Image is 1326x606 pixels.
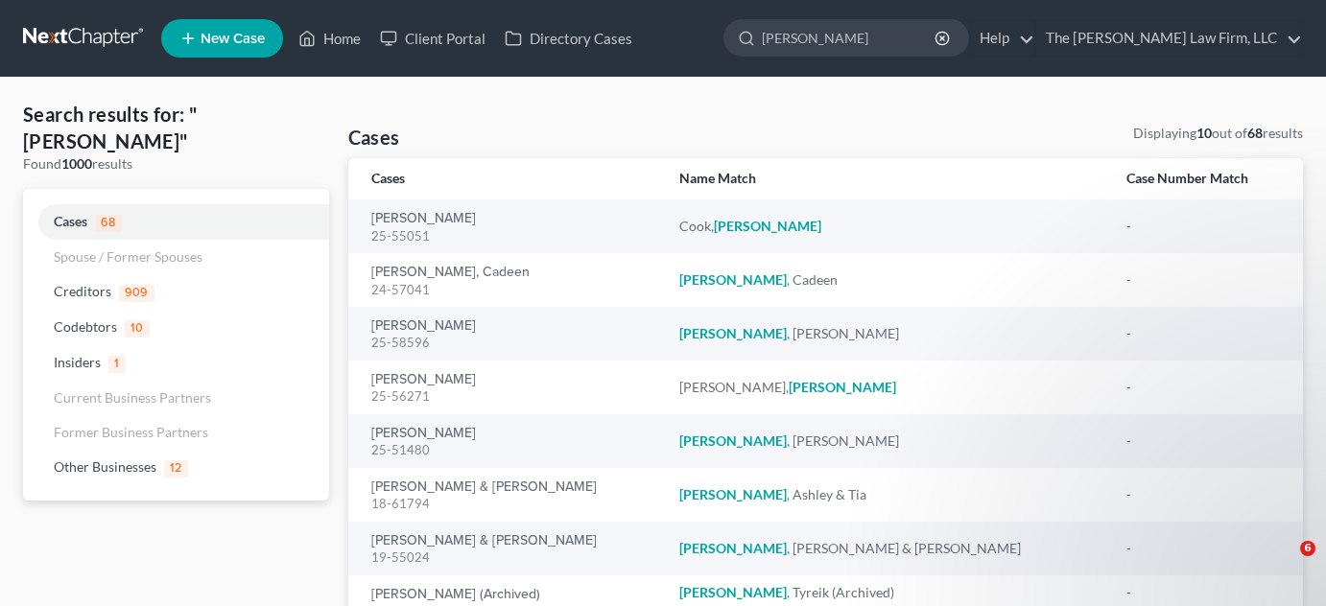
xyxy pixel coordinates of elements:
a: The [PERSON_NAME] Law Firm, LLC [1036,21,1302,56]
a: [PERSON_NAME] & [PERSON_NAME] [371,534,597,548]
div: - [1126,583,1280,602]
div: 18-61794 [371,495,650,513]
div: - [1126,485,1280,504]
a: Client Portal [370,21,495,56]
div: Cook, [679,217,1095,236]
a: Directory Cases [495,21,642,56]
div: , Tyreik (Archived) [679,583,1095,602]
h4: Search results for: "[PERSON_NAME]" [23,101,329,154]
a: [PERSON_NAME] (Archived) [371,588,540,601]
span: 12 [164,460,188,478]
input: Search by name... [762,20,937,56]
div: , [PERSON_NAME] [679,431,1095,451]
span: 1 [108,356,126,373]
span: 10 [125,320,150,338]
a: [PERSON_NAME], Cadeen [371,266,530,279]
th: Case Number Match [1111,158,1303,199]
span: Cases [54,213,87,229]
span: 68 [95,215,122,232]
div: 25-56271 [371,387,650,406]
strong: 1000 [61,155,92,172]
th: Name Match [664,158,1110,199]
a: Insiders1 [23,345,329,381]
em: [PERSON_NAME] [679,271,787,288]
a: [PERSON_NAME] [371,373,476,386]
div: 25-51480 [371,441,650,459]
div: [PERSON_NAME], [679,378,1095,397]
span: Insiders [54,354,101,370]
span: Creditors [54,283,111,299]
h4: Cases [348,124,400,151]
a: Current Business Partners [23,381,329,415]
strong: 10 [1196,125,1212,141]
div: , Cadeen [679,270,1095,290]
div: 25-55051 [371,227,650,245]
span: Current Business Partners [54,389,211,406]
div: 24-57041 [371,281,650,299]
span: 909 [119,285,154,302]
a: Codebtors10 [23,310,329,345]
span: Former Business Partners [54,424,208,440]
div: , [PERSON_NAME] & [PERSON_NAME] [679,539,1095,558]
span: 6 [1300,541,1315,556]
span: Codebtors [54,318,117,335]
div: 19-55024 [371,548,650,567]
div: - [1126,324,1280,343]
a: Help [970,21,1034,56]
a: Other Businesses12 [23,450,329,485]
em: [PERSON_NAME] [714,218,821,234]
div: 25-58596 [371,334,650,352]
a: Home [289,21,370,56]
a: [PERSON_NAME] & [PERSON_NAME] [371,480,597,494]
em: [PERSON_NAME] [679,325,787,341]
div: , Ashley & Tia [679,485,1095,504]
div: - [1126,431,1280,451]
em: [PERSON_NAME] [679,432,787,449]
em: [PERSON_NAME] [789,379,896,395]
div: - [1126,378,1280,397]
em: [PERSON_NAME] [679,486,787,502]
a: [PERSON_NAME] [371,427,476,440]
a: Spouse / Former Spouses [23,240,329,274]
em: [PERSON_NAME] [679,584,787,600]
div: - [1126,539,1280,558]
strong: 68 [1247,125,1263,141]
a: Cases68 [23,204,329,240]
div: , [PERSON_NAME] [679,324,1095,343]
th: Cases [348,158,665,199]
div: - [1126,270,1280,290]
a: [PERSON_NAME] [371,212,476,225]
a: Creditors909 [23,274,329,310]
iframe: Intercom live chat [1261,541,1307,587]
span: Other Businesses [54,458,156,475]
a: [PERSON_NAME] [371,319,476,333]
div: Displaying out of results [1133,124,1303,143]
span: Spouse / Former Spouses [54,248,202,265]
em: [PERSON_NAME] [679,540,787,556]
a: Former Business Partners [23,415,329,450]
div: - [1126,217,1280,236]
div: Found results [23,154,329,174]
span: New Case [201,32,265,46]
